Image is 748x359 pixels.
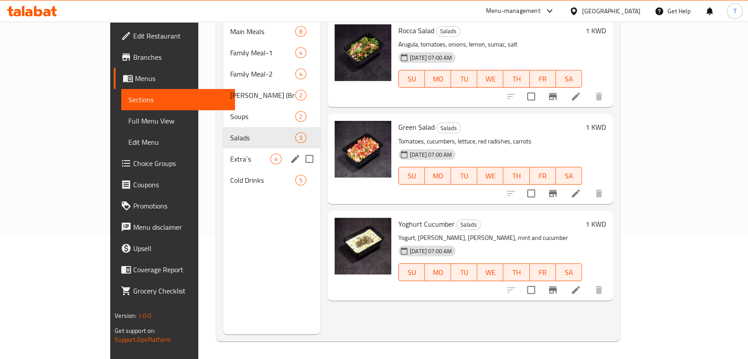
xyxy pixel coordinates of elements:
div: Menu-management [486,6,540,16]
nav: Menu sections [223,17,320,194]
a: Grocery Checklist [114,280,235,301]
span: Edit Menu [128,137,228,147]
a: Promotions [114,195,235,216]
button: TH [503,167,529,185]
p: Tomatoes, cucumbers, lettuce, red radishes, carrots [398,136,582,147]
div: Family Meal-1 [230,47,295,58]
div: Cold Drinks5 [223,170,320,191]
button: WE [477,70,503,88]
button: MO [425,263,451,281]
button: SU [398,167,425,185]
button: delete [588,279,609,301]
div: items [295,111,306,122]
a: Coupons [114,174,235,195]
span: Edit Restaurant [133,31,228,41]
div: Cold Drinks [230,175,295,185]
span: Menu disclaimer [133,222,228,232]
button: edit [289,152,302,166]
button: WE [477,167,503,185]
span: Upsell [133,243,228,254]
a: Coverage Report [114,259,235,280]
span: Grocery Checklist [133,286,228,296]
span: Select to update [522,281,540,299]
div: items [295,132,306,143]
button: FR [530,167,556,185]
div: items [295,26,306,37]
a: Edit menu item [571,91,581,102]
a: Upsell [114,238,235,259]
h6: 1 KWD [586,218,606,230]
img: Rocca Salad [335,24,391,81]
span: Salads [457,220,480,230]
span: Family Meal-2 [230,69,295,79]
span: SA [559,170,578,182]
span: SU [402,73,421,85]
button: Branch-specific-item [542,279,563,301]
div: Family Meal-14 [223,42,320,63]
span: Full Menu View [128,116,228,126]
button: TH [503,263,529,281]
span: TH [507,73,526,85]
a: Sections [121,89,235,110]
a: Menu disclaimer [114,216,235,238]
div: items [295,69,306,79]
button: TU [451,70,477,88]
button: TU [451,263,477,281]
span: [DATE] 07:00 AM [406,247,455,255]
div: Salads [436,123,461,133]
span: SU [402,170,421,182]
div: items [295,47,306,58]
span: Coupons [133,179,228,190]
img: Green Salad [335,121,391,178]
div: [PERSON_NAME] (Broth)2 [223,85,320,106]
span: MO [428,266,447,279]
span: Soups [230,111,295,122]
span: 4 [296,70,306,78]
span: T [733,6,736,16]
span: TU [455,266,474,279]
span: SU [402,266,421,279]
p: Arugula, tomatoes, onions, lemon, sumac, salt [398,39,582,50]
a: Choice Groups [114,153,235,174]
button: delete [588,86,609,107]
div: Extra`s4edit [223,148,320,170]
span: MO [428,170,447,182]
span: Salads [437,123,460,133]
span: TH [507,170,526,182]
span: WE [481,170,500,182]
button: MO [425,167,451,185]
span: Menus [135,73,228,84]
span: 4 [271,155,281,163]
span: Select to update [522,87,540,106]
span: Version: [115,310,136,321]
span: SA [559,266,578,279]
span: [DATE] 07:00 AM [406,151,455,159]
button: SA [556,263,582,281]
button: TU [451,167,477,185]
span: FR [533,266,552,279]
span: Main Meals [230,26,295,37]
div: Salads [230,132,295,143]
div: [GEOGRAPHIC_DATA] [582,6,640,16]
span: WE [481,266,500,279]
button: Branch-specific-item [542,183,563,204]
span: [DATE] 07:00 AM [406,54,455,62]
span: Select to update [522,184,540,203]
span: MO [428,73,447,85]
h6: 1 KWD [586,24,606,37]
button: Branch-specific-item [542,86,563,107]
span: [PERSON_NAME] (Broth) [230,90,295,100]
button: delete [588,183,609,204]
span: Choice Groups [133,158,228,169]
button: TH [503,70,529,88]
button: FR [530,263,556,281]
span: Rocca Salad [398,24,434,37]
span: Promotions [133,201,228,211]
span: FR [533,170,552,182]
span: Yoghurt Cucumber [398,217,455,231]
div: items [295,175,306,185]
span: TU [455,170,474,182]
span: 8 [296,27,306,36]
span: 5 [296,176,306,185]
div: Marak (Broth) [230,90,295,100]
